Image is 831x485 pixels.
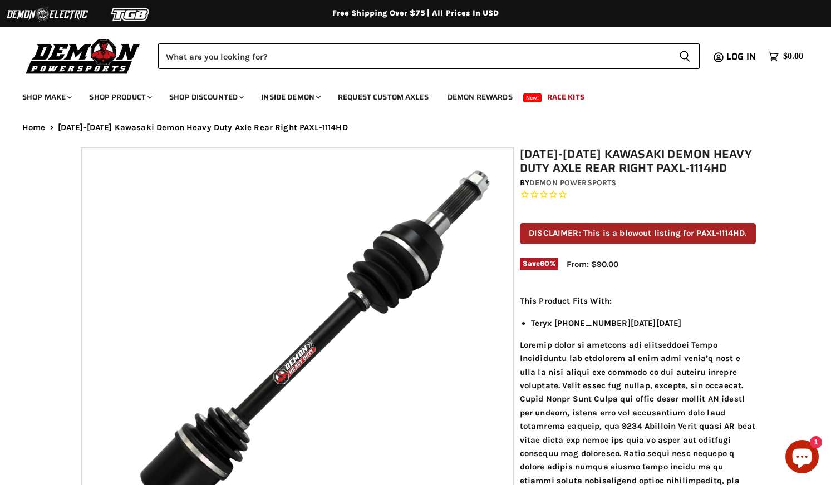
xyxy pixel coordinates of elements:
[726,50,756,63] span: Log in
[523,93,542,102] span: New!
[520,258,558,270] span: Save %
[520,177,756,189] div: by
[721,52,763,62] a: Log in
[520,294,756,308] p: This Product Fits With:
[14,81,800,108] ul: Main menu
[158,43,700,69] form: Product
[520,223,756,244] p: DISCLAIMER: This is a blowout listing for PAXL-1114HD.
[520,147,756,175] h1: [DATE]-[DATE] Kawasaki Demon Heavy Duty Axle Rear Right PAXL-1114HD
[531,316,756,330] li: Teryx [PHONE_NUMBER][DATE][DATE]
[763,48,809,65] a: $0.00
[89,4,173,25] img: TGB Logo 2
[539,86,593,108] a: Race Kits
[567,259,618,269] span: From: $90.00
[670,43,700,69] button: Search
[520,189,756,201] span: Rated 0.0 out of 5 stars 0 reviews
[253,86,327,108] a: Inside Demon
[782,440,822,476] inbox-online-store-chat: Shopify online store chat
[783,51,803,62] span: $0.00
[161,86,250,108] a: Shop Discounted
[529,178,616,187] a: Demon Powersports
[58,123,348,132] span: [DATE]-[DATE] Kawasaki Demon Heavy Duty Axle Rear Right PAXL-1114HD
[81,86,159,108] a: Shop Product
[330,86,437,108] a: Request Custom Axles
[22,36,144,76] img: Demon Powersports
[14,86,78,108] a: Shop Make
[439,86,521,108] a: Demon Rewards
[540,259,549,268] span: 60
[158,43,670,69] input: Search
[22,123,46,132] a: Home
[6,4,89,25] img: Demon Electric Logo 2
